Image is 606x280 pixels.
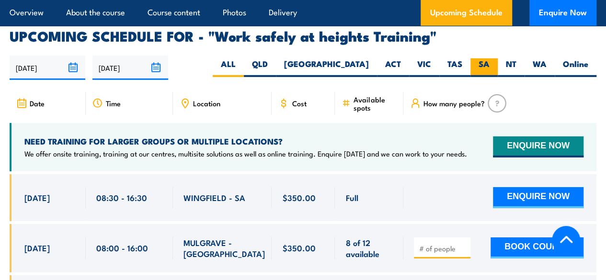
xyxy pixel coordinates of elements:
label: Online [555,58,596,77]
label: [GEOGRAPHIC_DATA] [276,58,377,77]
span: [DATE] [24,242,50,253]
span: WINGFIELD - SA [183,192,245,203]
h4: NEED TRAINING FOR LARGER GROUPS OR MULTIPLE LOCATIONS? [24,136,467,146]
span: Date [30,99,45,107]
span: MULGRAVE - [GEOGRAPHIC_DATA] [183,237,265,259]
p: We offer onsite training, training at our centres, multisite solutions as well as online training... [24,149,467,158]
label: WA [525,58,555,77]
span: How many people? [423,99,485,107]
span: Cost [292,99,306,107]
button: BOOK COURSE [491,237,583,258]
input: # of people [419,244,467,253]
label: NT [498,58,525,77]
span: Full [345,192,358,203]
label: VIC [409,58,439,77]
span: $350.00 [282,192,315,203]
span: [DATE] [24,192,50,203]
button: ENQUIRE NOW [493,136,583,157]
span: Location [193,99,220,107]
span: Available spots [354,95,397,112]
span: Time [106,99,121,107]
span: 08:30 - 16:30 [96,192,147,203]
label: SA [470,58,498,77]
input: To date [92,56,168,80]
h2: UPCOMING SCHEDULE FOR - "Work safely at heights Training" [10,29,596,42]
label: TAS [439,58,470,77]
input: From date [10,56,85,80]
span: 08:00 - 16:00 [96,242,148,253]
label: ACT [377,58,409,77]
span: 8 of 12 available [345,237,393,259]
label: QLD [244,58,276,77]
button: ENQUIRE NOW [493,187,583,208]
span: $350.00 [282,242,315,253]
label: ALL [213,58,244,77]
